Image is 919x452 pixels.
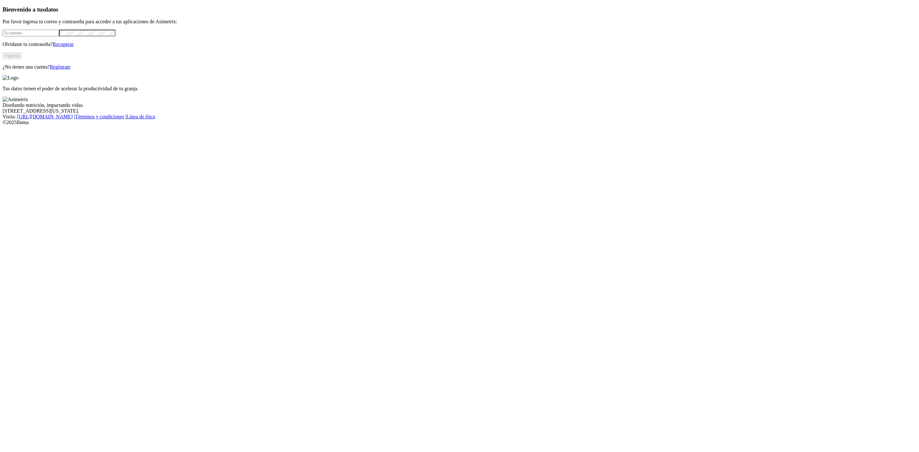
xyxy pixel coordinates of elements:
div: Visita : | | [3,114,916,120]
span: datos [45,6,58,13]
img: Logo [3,75,19,81]
button: Ingresa [3,52,22,59]
div: Diseñando nutrición, impactando vidas. [3,102,916,108]
p: Tus datos tienen el poder de acelerar la productividad de tu granja. [3,86,916,92]
div: © 2025 Iluma [3,120,916,125]
input: Tu correo [3,30,59,36]
img: Asimetrix [3,97,28,102]
a: Regístrate [50,64,71,70]
p: ¿No tienes una cuenta? [3,64,916,70]
h3: Bienvenido a tus [3,6,916,13]
p: Por favor ingresa tu correo y contraseña para acceder a tus aplicaciones de Asimetrix: [3,19,916,25]
a: [URL][DOMAIN_NAME] [17,114,73,119]
a: Términos y condiciones [75,114,124,119]
p: Olvidaste tu contraseña? [3,41,916,47]
div: [STREET_ADDRESS][US_STATE]. [3,108,916,114]
a: Recuperar [53,41,74,47]
a: Línea de ética [126,114,155,119]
